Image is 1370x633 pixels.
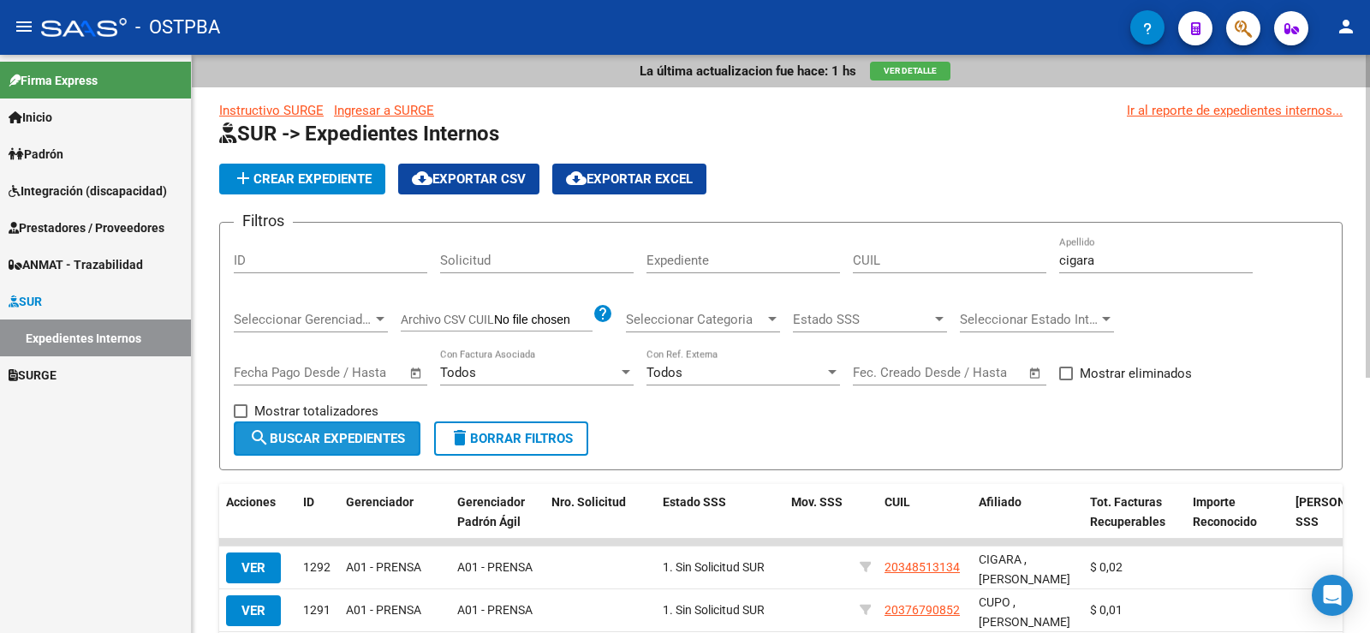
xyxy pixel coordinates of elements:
span: Acciones [226,495,276,509]
span: Nro. Solicitud [551,495,626,509]
span: ANMAT - Trazabilidad [9,255,143,274]
span: Exportar EXCEL [566,171,693,187]
button: Crear Expediente [219,164,385,194]
datatable-header-cell: Gerenciador [339,484,450,540]
input: Fecha inicio [234,365,303,380]
span: A01 - PRENSA [346,603,421,617]
a: Instructivo SURGE [219,103,324,118]
input: Fecha inicio [853,365,922,380]
span: Gerenciador [346,495,414,509]
button: Open calendar [407,363,426,383]
span: Importe Reconocido [1193,495,1257,528]
span: SUR [9,292,42,311]
button: Borrar Filtros [434,421,588,456]
span: Mostrar eliminados [1080,363,1192,384]
datatable-header-cell: Acciones [219,484,296,540]
span: Crear Expediente [233,171,372,187]
mat-icon: cloud_download [412,168,432,188]
mat-icon: help [593,303,613,324]
datatable-header-cell: CUIL [878,484,972,540]
datatable-header-cell: ID [296,484,339,540]
span: A01 - PRENSA [457,603,533,617]
span: Inicio [9,108,52,127]
span: Estado SSS [793,312,932,327]
span: 1291 [303,603,331,617]
span: VER [241,560,265,576]
span: SURGE [9,366,57,385]
span: Prestadores / Proveedores [9,218,164,237]
mat-icon: menu [14,16,34,37]
span: 1292 [303,560,331,574]
p: La última actualizacion fue hace: 1 hs [640,62,856,81]
span: Tot. Facturas Recuperables [1090,495,1165,528]
span: 20376790852 [885,603,960,617]
span: CUPO , [PERSON_NAME] [979,595,1070,629]
input: Archivo CSV CUIL [494,313,593,328]
a: Ir al reporte de expedientes internos... [1127,101,1343,120]
a: Ingresar a SURGE [334,103,434,118]
span: 1. Sin Solicitud SUR [663,603,765,617]
button: Open calendar [1026,363,1045,383]
span: A01 - PRENSA [346,560,421,574]
span: Archivo CSV CUIL [401,313,494,326]
span: ID [303,495,314,509]
datatable-header-cell: Estado SSS [656,484,784,540]
span: VER [241,603,265,618]
span: Mov. SSS [791,495,843,509]
mat-icon: add [233,168,253,188]
mat-icon: cloud_download [566,168,587,188]
datatable-header-cell: Tot. Facturas Recuperables [1083,484,1186,540]
span: Ver Detalle [884,66,937,75]
button: Exportar EXCEL [552,164,706,194]
span: Gerenciador Padrón Ágil [457,495,525,528]
datatable-header-cell: Afiliado [972,484,1083,540]
button: VER [226,552,281,583]
datatable-header-cell: Gerenciador Padrón Ágil [450,484,545,540]
span: Mostrar totalizadores [254,401,378,421]
span: Afiliado [979,495,1022,509]
input: Fecha fin [319,365,402,380]
datatable-header-cell: Mov. SSS [784,484,853,540]
span: - OSTPBA [135,9,220,46]
input: Fecha fin [938,365,1021,380]
button: Buscar Expedientes [234,421,420,456]
mat-icon: person [1336,16,1356,37]
mat-icon: delete [450,427,470,448]
span: 20348513134 [885,560,960,574]
span: $ 0,01 [1090,603,1123,617]
span: Exportar CSV [412,171,526,187]
datatable-header-cell: Nro. Solicitud [545,484,656,540]
mat-icon: search [249,427,270,448]
datatable-header-cell: Importe Reconocido [1186,484,1289,540]
span: Seleccionar Estado Interno [960,312,1099,327]
span: SUR -> Expedientes Internos [219,122,499,146]
span: Integración (discapacidad) [9,182,167,200]
span: Todos [440,365,476,380]
span: $ 0,02 [1090,560,1123,574]
span: A01 - PRENSA [457,560,533,574]
span: Seleccionar Gerenciador [234,312,372,327]
span: Estado SSS [663,495,726,509]
button: VER [226,595,281,626]
span: CUIL [885,495,910,509]
span: CIGARA , [PERSON_NAME] [979,552,1070,586]
h3: Filtros [234,209,293,233]
span: Firma Express [9,71,98,90]
button: Exportar CSV [398,164,539,194]
div: Open Intercom Messenger [1312,575,1353,616]
button: Ver Detalle [870,62,950,81]
span: Padrón [9,145,63,164]
span: Borrar Filtros [450,431,573,446]
span: Seleccionar Categoria [626,312,765,327]
span: 1. Sin Solicitud SUR [663,560,765,574]
span: Buscar Expedientes [249,431,405,446]
span: Todos [646,365,682,380]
